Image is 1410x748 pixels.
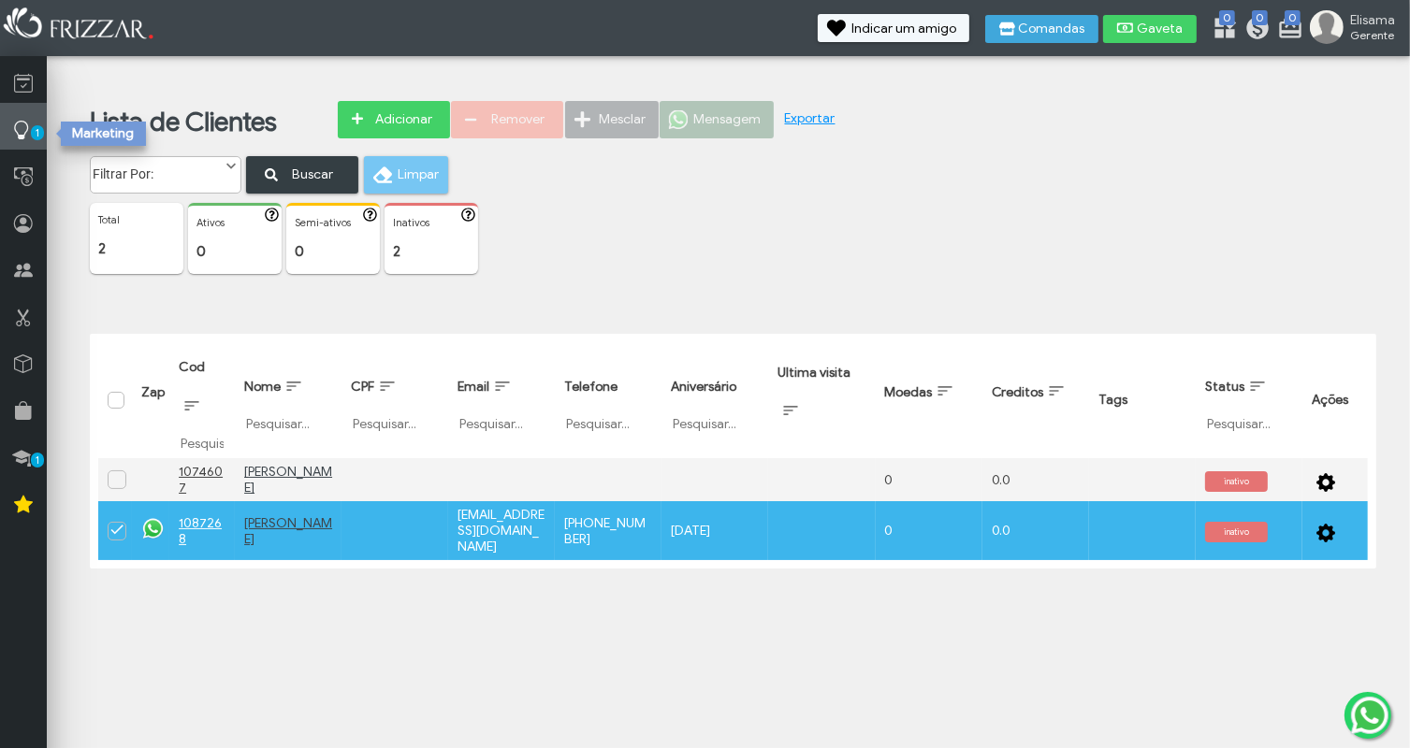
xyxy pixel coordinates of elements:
th: Email: activate to sort column ascending [448,342,555,458]
u: 1074607 [179,464,223,496]
span: Limpar [398,161,435,189]
th: Aniversário [661,342,768,458]
input: Pesquisar... [179,434,225,453]
th: CPF: activate to sort column ascending [342,342,448,458]
p: 0 [295,243,371,260]
span: CPF [351,379,374,395]
td: 0.0 [982,458,1089,501]
input: Pesquisar... [244,414,332,433]
th: Zap [132,342,169,458]
input: Pesquisar... [351,414,439,433]
span: Ações [1312,392,1348,408]
th: Tags [1089,342,1196,458]
span: Comandas [1019,22,1085,36]
p: Semi-ativos [295,216,371,229]
th: Telefone [555,342,661,458]
a: Lista de Clientes [90,106,277,138]
span: Adicionar [371,106,437,134]
span: ui-button [1325,466,1327,494]
td: 0 [876,501,982,560]
span: 1 [31,125,44,140]
span: Creditos [992,384,1044,400]
u: 1087268 [179,515,222,547]
button: ui-button [458,208,484,226]
th: Nome: activate to sort column ascending [235,342,342,458]
input: Pesquisar... [671,414,759,433]
span: ui-button [1325,517,1327,545]
span: Moedas [885,384,933,400]
div: Selecionar tudo [109,393,122,406]
p: Total [98,213,175,226]
a: 0 [1212,15,1230,45]
p: 0 [196,243,273,260]
button: Comandas [985,15,1098,43]
span: inativo [1205,471,1268,492]
span: 1 [31,453,44,467]
span: Email [458,379,489,395]
th: Status: activate to sort column ascending [1196,342,1302,458]
button: Indicar um amigo [818,14,969,42]
input: Pesquisar... [1205,414,1293,433]
a: [PERSON_NAME] [244,464,332,496]
span: Status [1205,379,1244,395]
button: Buscar [246,156,358,194]
a: Exportar [785,110,836,126]
p: 2 [98,240,175,257]
a: 0 [1244,15,1263,45]
span: Nome [244,379,281,395]
span: inativo [1205,522,1268,542]
button: Limpar [364,156,448,194]
div: [EMAIL_ADDRESS][DOMAIN_NAME] [458,507,545,554]
label: Filtrar Por: [91,157,224,182]
img: whatsapp.png [141,517,165,540]
input: Pesquisar... [564,414,652,433]
span: 0 [1252,10,1268,25]
button: Gaveta [1103,15,1197,43]
a: Elisama Gerente [1310,10,1401,48]
td: 0 [876,458,982,501]
td: 0.0 [982,501,1089,560]
button: ui-button [261,208,287,226]
th: Moedas: activate to sort column ascending [876,342,982,458]
th: Cod: activate to sort column ascending [169,342,235,458]
img: whatsapp.png [1347,693,1392,738]
a: [PERSON_NAME] [244,515,332,547]
span: Cod [179,359,205,375]
span: Aniversário [671,379,736,395]
th: Creditos: activate to sort column ascending [982,342,1089,458]
div: Marketing [61,122,146,146]
button: ui-button [359,208,385,226]
button: ui-button [1312,517,1340,545]
p: Inativos [393,216,470,229]
p: Ativos [196,216,273,229]
span: Elisama [1350,12,1395,28]
span: Zap [141,384,165,400]
span: Gerente [1350,28,1395,42]
span: 0 [1219,10,1235,25]
span: Gaveta [1137,22,1184,36]
span: Tags [1098,392,1127,408]
span: Telefone [564,379,618,395]
button: ui-button [1312,466,1340,494]
span: Ultima visita [778,365,850,381]
div: [PHONE_NUMBER] [564,515,652,547]
span: Buscar [280,160,345,189]
input: Pesquisar... [458,414,545,433]
button: Adicionar [338,101,450,138]
span: 0 [1285,10,1301,25]
p: 2 [393,243,470,260]
span: Indicar um amigo [851,22,956,36]
div: [DATE] [671,523,759,539]
th: Ações [1302,342,1368,458]
th: Ultima visita: activate to sort column ascending [768,342,875,458]
a: 0 [1277,15,1296,45]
